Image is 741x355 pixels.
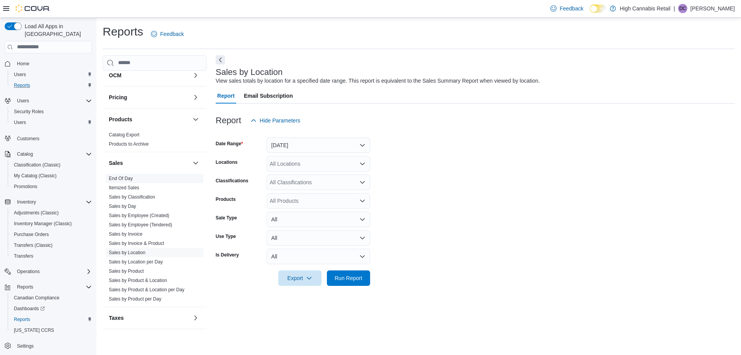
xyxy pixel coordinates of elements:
a: Sales by Product & Location per Day [109,287,184,292]
a: Customers [14,134,42,143]
button: Settings [2,340,95,352]
button: Sales [109,159,189,167]
div: Duncan Crouse [678,4,687,13]
a: Sales by Employee (Created) [109,213,169,218]
button: Products [191,115,200,124]
a: Sales by Product & Location [109,278,167,283]
span: Load All Apps in [GEOGRAPHIC_DATA] [22,22,92,38]
a: Purchase Orders [11,230,52,239]
span: Users [14,71,26,78]
span: Purchase Orders [14,231,49,238]
button: Reports [8,80,95,91]
h3: Pricing [109,93,127,101]
span: Reports [14,316,30,323]
span: Washington CCRS [11,326,92,335]
span: Security Roles [11,107,92,116]
a: [US_STATE] CCRS [11,326,57,335]
span: Canadian Compliance [14,295,59,301]
p: High Cannabis Retail [620,4,671,13]
span: Sales by Employee (Tendered) [109,222,172,228]
span: Catalog [17,151,33,157]
button: Reports [8,314,95,325]
h3: Products [109,116,132,123]
button: Users [8,69,95,80]
span: Adjustments (Classic) [11,208,92,217]
span: Home [17,61,29,67]
button: Users [2,95,95,106]
button: Adjustments (Classic) [8,207,95,218]
span: Promotions [11,182,92,191]
button: Pricing [191,93,200,102]
a: Home [14,59,32,68]
span: Catalog Export [109,132,139,138]
a: Sales by Location per Day [109,259,163,265]
a: Sales by Location [109,250,145,255]
span: Reports [14,282,92,292]
span: Dashboards [11,304,92,313]
span: Report [217,88,235,104]
span: Reports [11,315,92,324]
a: Classification (Classic) [11,160,64,170]
button: OCM [191,71,200,80]
a: Sales by Product [109,268,144,274]
a: Feedback [547,1,586,16]
span: Customers [17,136,39,142]
span: Home [14,59,92,68]
a: Feedback [148,26,187,42]
h3: Taxes [109,314,124,322]
a: Reports [11,315,33,324]
button: Reports [14,282,36,292]
span: Transfers (Classic) [14,242,52,248]
a: Reports [11,81,33,90]
a: Sales by Product per Day [109,296,161,302]
button: Users [8,117,95,128]
span: Canadian Compliance [11,293,92,302]
label: Sale Type [216,215,237,221]
button: Export [278,270,321,286]
span: Promotions [14,183,37,190]
button: All [267,212,370,227]
button: Taxes [191,313,200,323]
h3: Sales [109,159,123,167]
button: Customers [2,132,95,144]
a: Inventory Manager (Classic) [11,219,75,228]
a: Catalog Export [109,132,139,138]
img: Cova [15,5,50,12]
span: Run Report [335,274,362,282]
button: Taxes [109,314,189,322]
div: Products [103,130,206,152]
span: Users [11,70,92,79]
span: Sales by Classification [109,194,155,200]
span: Classification (Classic) [14,162,61,168]
button: Sales [191,158,200,168]
span: Sales by Location per Day [109,259,163,265]
button: Promotions [8,181,95,192]
button: Hide Parameters [247,113,303,128]
label: Is Delivery [216,252,239,258]
span: Inventory [14,197,92,207]
span: Itemized Sales [109,185,139,191]
h3: OCM [109,71,122,79]
button: Open list of options [359,179,365,185]
span: Purchase Orders [11,230,92,239]
span: Settings [17,343,34,349]
span: End Of Day [109,175,133,182]
span: Feedback [560,5,583,12]
span: Classification (Classic) [11,160,92,170]
span: Dashboards [14,306,45,312]
button: Next [216,55,225,65]
button: All [267,249,370,264]
button: Catalog [14,149,36,159]
button: Open list of options [359,198,365,204]
a: Users [11,118,29,127]
a: Dashboards [8,303,95,314]
a: Transfers [11,251,36,261]
button: Canadian Compliance [8,292,95,303]
span: Transfers [14,253,33,259]
a: Canadian Compliance [11,293,63,302]
a: End Of Day [109,176,133,181]
button: [DATE] [267,138,370,153]
div: View sales totals by location for a specified date range. This report is equivalent to the Sales ... [216,77,540,85]
button: Security Roles [8,106,95,117]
